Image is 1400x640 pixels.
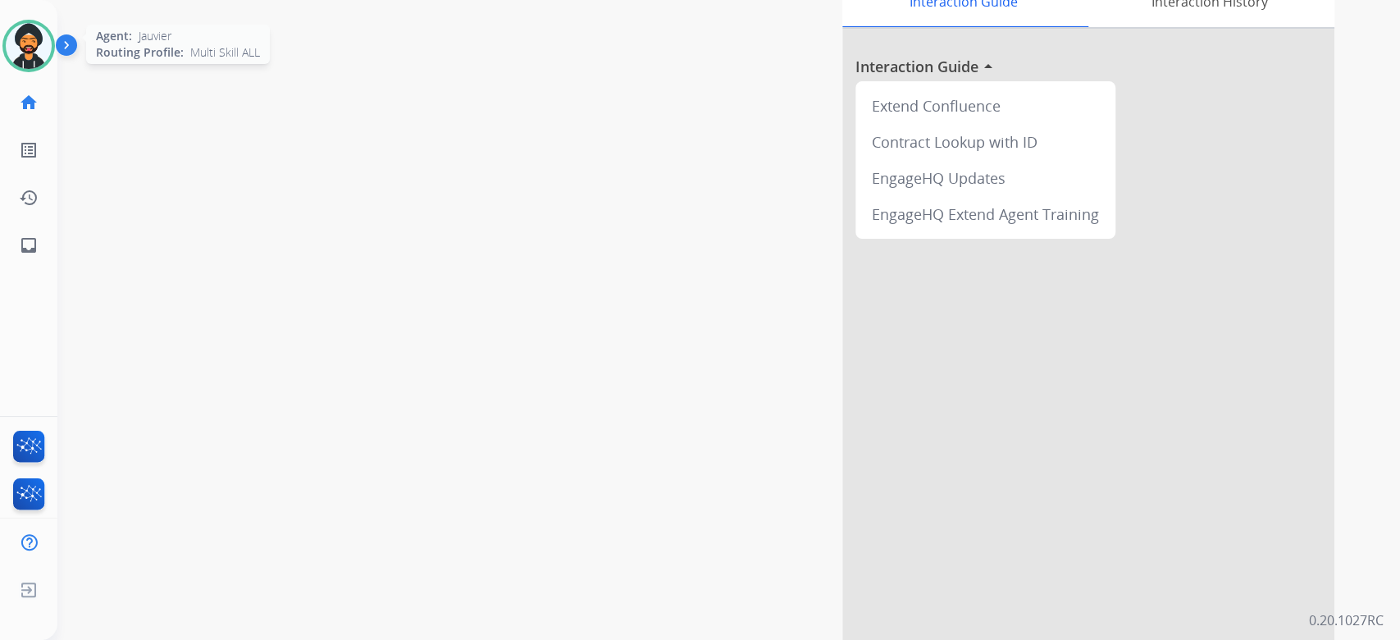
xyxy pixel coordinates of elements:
span: Routing Profile: [96,44,184,61]
mat-icon: history [19,188,39,208]
div: EngageHQ Updates [862,160,1109,196]
div: EngageHQ Extend Agent Training [862,196,1109,232]
div: Contract Lookup with ID [862,124,1109,160]
p: 0.20.1027RC [1309,610,1384,630]
mat-icon: home [19,93,39,112]
mat-icon: list_alt [19,140,39,160]
span: Multi Skill ALL [190,44,260,61]
div: Extend Confluence [862,88,1109,124]
span: Jauvier [139,28,171,44]
img: avatar [6,23,52,69]
mat-icon: inbox [19,235,39,255]
span: Agent: [96,28,132,44]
